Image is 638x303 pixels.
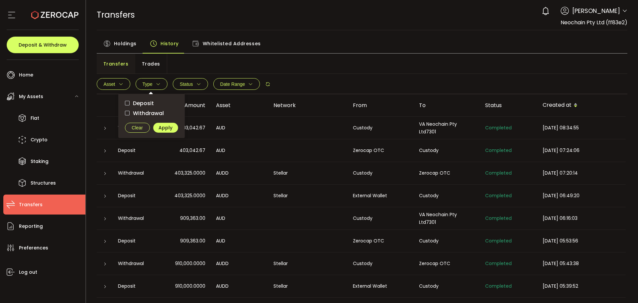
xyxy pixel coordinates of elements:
span: Type [143,81,153,87]
div: Withdrawal [113,124,158,132]
span: [PERSON_NAME] [572,6,620,15]
div: AUD [211,215,268,222]
span: 910,000.0000 [175,282,205,290]
span: Completed [485,124,512,131]
div: checkbox-group [125,99,178,117]
span: [DATE] 07:24:06 [543,147,580,154]
span: Neochain Pty Ltd (ff83e2) [561,19,627,26]
div: VA Neochain Pty Ltd7301 [414,120,480,136]
span: Completed [485,215,512,222]
div: Stellar [268,192,348,200]
span: Completed [485,260,512,267]
span: Transfers [97,9,135,21]
div: Stellar [268,169,348,177]
span: Deposit [130,100,154,106]
div: Custody [414,282,480,290]
button: Apply [153,123,178,133]
span: 909,363.00 [180,237,205,245]
span: Asset [104,81,115,87]
span: [DATE] 05:53:56 [543,237,578,244]
span: Structures [31,178,56,188]
span: Status [180,81,193,87]
div: Withdrawal [113,169,158,177]
div: Type [113,101,158,109]
span: 403,042.67 [179,124,205,132]
div: Network [268,101,348,109]
div: AUDD [211,260,268,267]
div: Status [480,101,537,109]
div: External Wallet [348,282,414,290]
div: AUDD [211,282,268,290]
div: Deposit [113,147,158,154]
span: 403,325.0000 [174,192,205,200]
span: Completed [485,283,512,289]
div: Created at [537,100,626,111]
span: Trades [142,57,160,71]
div: Custody [348,215,414,222]
span: Clear [132,125,143,130]
span: [DATE] 05:43:38 [543,260,579,267]
div: Custody [414,192,480,200]
span: My Assets [19,92,43,101]
span: 910,000.0000 [175,260,205,267]
span: Whitelisted Addresses [203,37,261,50]
div: Zerocap OTC [414,169,480,177]
div: AUD [211,147,268,154]
span: [DATE] 07:20:14 [543,170,578,176]
span: Reporting [19,222,43,231]
span: [DATE] 06:16:03 [543,215,578,222]
span: Home [19,70,33,80]
div: Deposit [113,192,158,200]
span: Withdrawal [130,110,164,116]
span: Date Range [220,81,245,87]
span: [DATE] 08:34:55 [543,124,579,131]
div: Stellar [268,282,348,290]
button: Date Range [213,78,260,90]
span: Preferences [19,243,48,253]
div: Custody [348,260,414,267]
div: Deposit [113,282,158,290]
span: Transfers [103,57,129,71]
button: Status [173,78,208,90]
button: Clear [125,123,150,133]
span: Transfers [19,200,43,210]
span: Holdings [114,37,137,50]
div: Zerocap OTC [348,237,414,245]
span: Log out [19,267,37,277]
div: AUD [211,124,268,132]
button: Deposit & Withdraw [7,37,79,53]
div: AUDD [211,169,268,177]
div: AUDD [211,192,268,200]
span: 403,042.67 [179,147,205,154]
div: Stellar [268,260,348,267]
div: Custody [414,237,480,245]
button: Type [136,78,167,90]
span: Completed [485,237,512,244]
div: To [414,101,480,109]
span: 403,325.0000 [174,169,205,177]
span: Fiat [31,113,39,123]
div: AUD [211,237,268,245]
div: Custody [348,124,414,132]
span: [DATE] 05:39:52 [543,283,578,289]
div: Zerocap OTC [414,260,480,267]
div: Withdrawal [113,215,158,222]
span: 909,363.00 [180,215,205,222]
span: Completed [485,192,512,199]
span: Staking [31,157,49,166]
div: External Wallet [348,192,414,200]
span: Crypto [31,135,48,145]
div: VA Neochain Pty Ltd7301 [414,211,480,226]
span: Apply [159,125,172,130]
iframe: Chat Widget [605,271,638,303]
div: Deposit [113,237,158,245]
span: Completed [485,170,512,176]
div: Withdrawal [113,260,158,267]
span: History [160,37,179,50]
div: Custody [414,147,480,154]
span: [DATE] 06:49:20 [543,192,580,199]
span: Deposit & Withdraw [19,43,67,47]
div: Custody [348,169,414,177]
button: Asset [97,78,130,90]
